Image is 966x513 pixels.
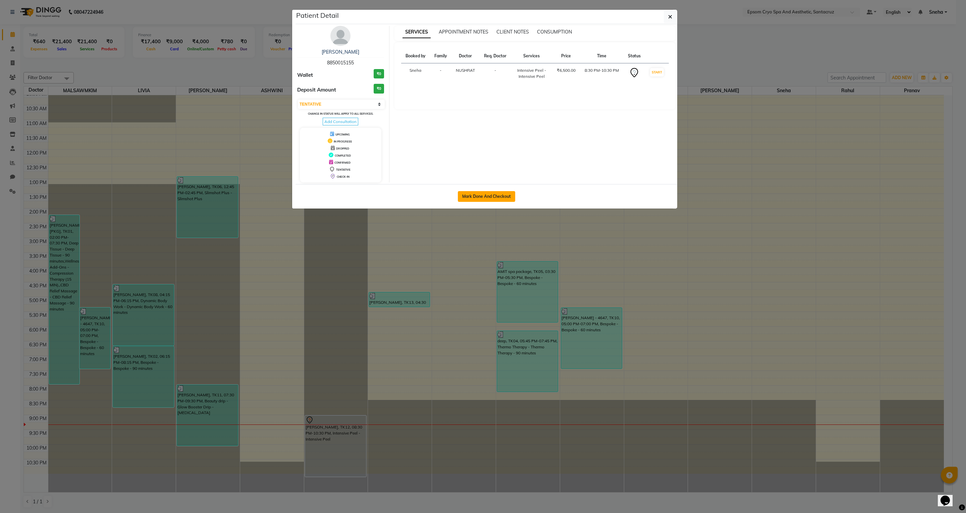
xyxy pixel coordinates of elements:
[515,67,548,79] div: Intensive Peel - Intensive Peel
[430,49,451,63] th: Family
[330,26,351,46] img: avatar
[323,118,358,125] span: Add Consultation
[479,63,511,84] td: -
[334,161,351,164] span: CONFIRMED
[458,191,515,202] button: Mark Done And Checkout
[451,49,479,63] th: Doctor
[336,147,349,150] span: DROPPED
[938,486,959,506] iframe: chat widget
[308,112,373,115] small: Change in status will apply to all services.
[374,84,384,94] h3: ₹0
[537,29,572,35] span: CONSUMPTION
[511,49,552,63] th: Services
[401,49,430,63] th: Booked by
[337,175,350,178] span: CHECK-IN
[322,49,359,55] a: [PERSON_NAME]
[650,68,664,76] button: START
[556,67,576,73] div: ₹6,500.00
[335,133,350,136] span: UPCOMING
[580,63,624,84] td: 8:30 PM-10:30 PM
[580,49,624,63] th: Time
[297,86,336,94] span: Deposit Amount
[479,49,511,63] th: Req. Doctor
[430,63,451,84] td: -
[336,168,351,171] span: TENTATIVE
[439,29,488,35] span: APPOINTMENT NOTES
[327,60,354,66] span: 8850015155
[402,26,431,38] span: SERVICES
[496,29,529,35] span: CLIENT NOTES
[401,63,430,84] td: Sneha
[624,49,645,63] th: Status
[456,68,475,73] span: NUSHRAT
[297,71,313,79] span: Wallet
[296,10,339,20] h5: Patient Detail
[552,49,580,63] th: Price
[374,69,384,79] h3: ₹0
[334,140,352,143] span: IN PROGRESS
[335,154,351,157] span: COMPLETED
